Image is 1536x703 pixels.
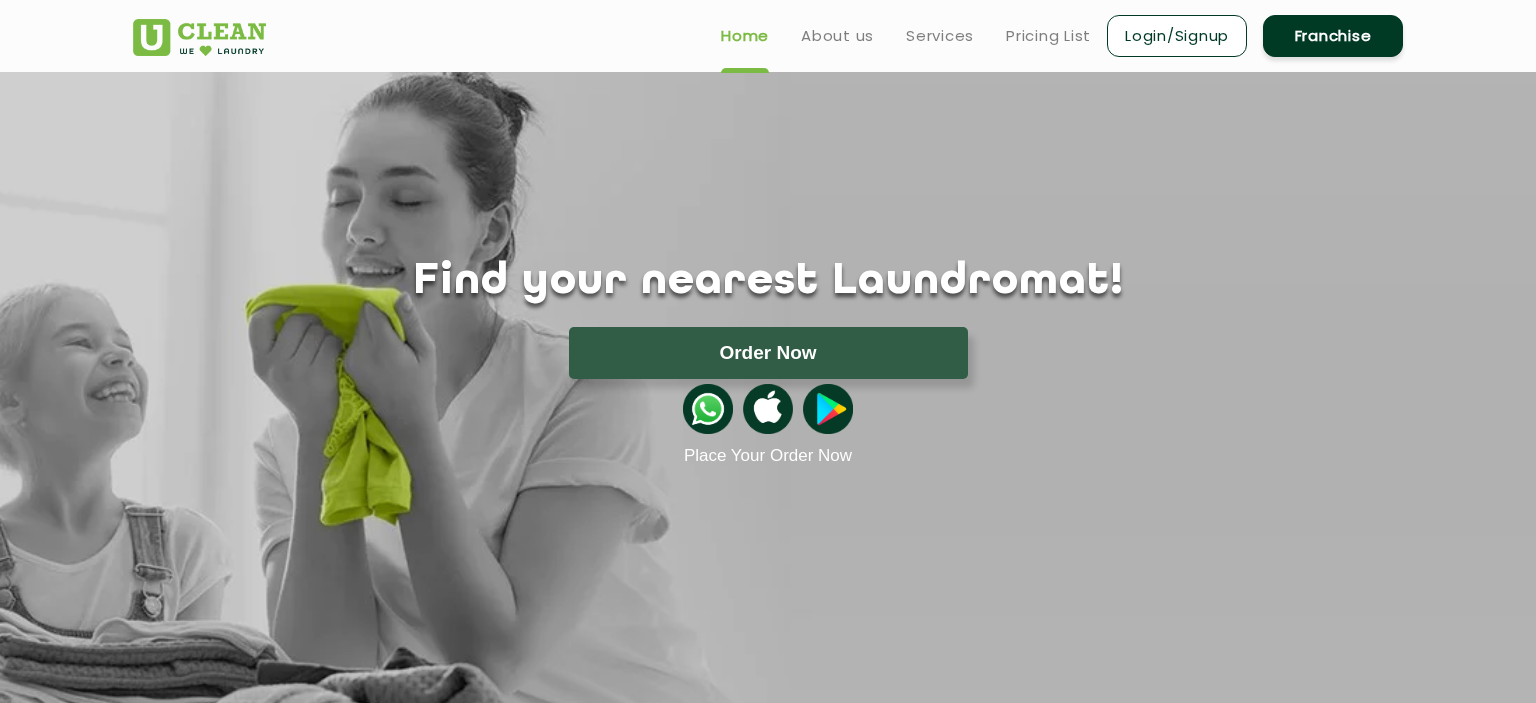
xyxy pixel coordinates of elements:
[1263,15,1403,57] a: Franchise
[743,384,793,434] img: apple-icon.png
[683,384,733,434] img: whatsappicon.png
[803,384,853,434] img: playstoreicon.png
[1107,15,1247,57] a: Login/Signup
[569,327,968,379] button: Order Now
[801,24,874,48] a: About us
[133,19,266,56] img: UClean Laundry and Dry Cleaning
[721,24,769,48] a: Home
[906,24,974,48] a: Services
[684,446,852,466] a: Place Your Order Now
[1006,24,1091,48] a: Pricing List
[118,257,1418,307] h1: Find your nearest Laundromat!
